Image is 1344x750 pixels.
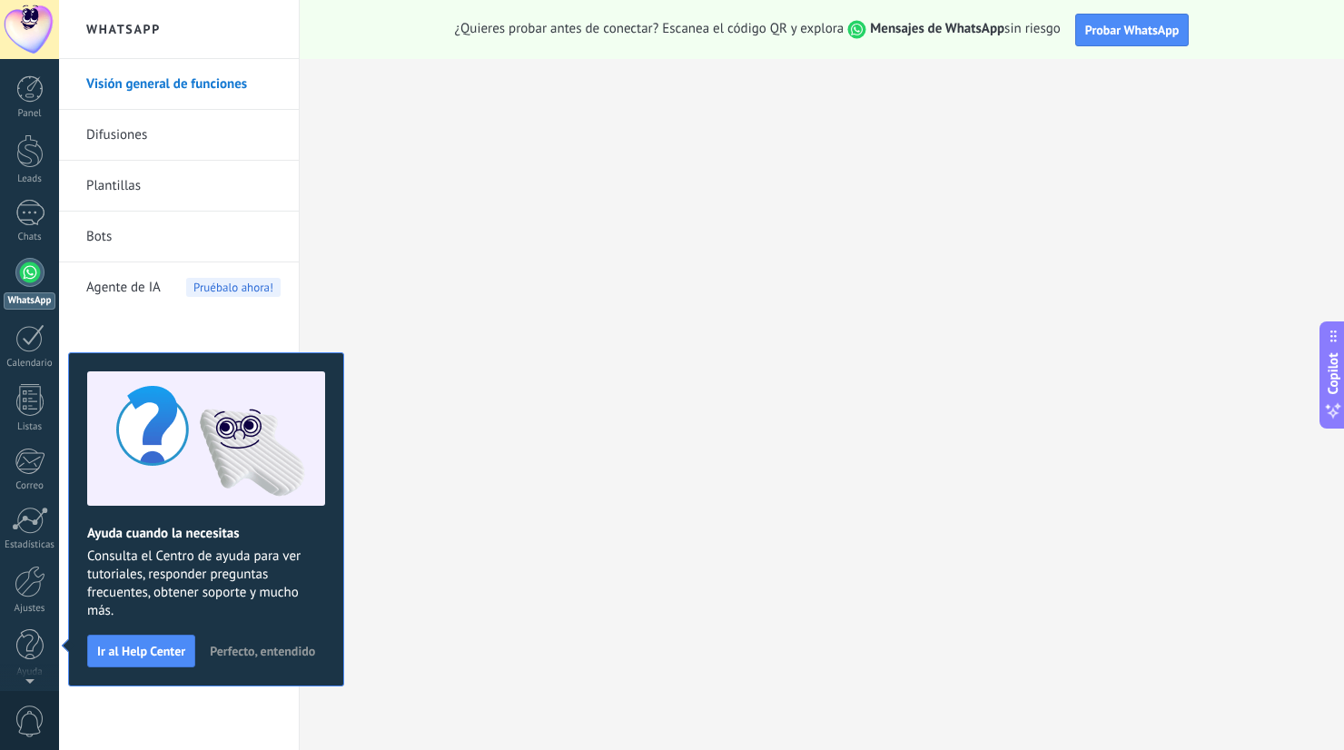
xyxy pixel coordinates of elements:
[86,212,281,262] a: Bots
[4,173,56,185] div: Leads
[4,358,56,370] div: Calendario
[59,110,299,161] li: Difusiones
[870,20,1004,37] strong: Mensajes de WhatsApp
[4,232,56,243] div: Chats
[4,539,56,551] div: Estadísticas
[4,108,56,120] div: Panel
[86,262,161,313] span: Agente de IA
[1324,353,1342,395] span: Copilot
[86,161,281,212] a: Plantillas
[87,635,195,667] button: Ir al Help Center
[4,480,56,492] div: Correo
[4,421,56,433] div: Listas
[202,637,323,665] button: Perfecto, entendido
[87,548,325,620] span: Consulta el Centro de ayuda para ver tutoriales, responder preguntas frecuentes, obtener soporte ...
[210,645,315,657] span: Perfecto, entendido
[4,603,56,615] div: Ajustes
[97,645,185,657] span: Ir al Help Center
[1075,14,1190,46] button: Probar WhatsApp
[59,59,299,110] li: Visión general de funciones
[59,161,299,212] li: Plantillas
[87,525,325,542] h2: Ayuda cuando la necesitas
[59,262,299,312] li: Agente de IA
[186,278,281,297] span: Pruébalo ahora!
[1085,22,1180,38] span: Probar WhatsApp
[455,20,1061,39] span: ¿Quieres probar antes de conectar? Escanea el código QR y explora sin riesgo
[59,212,299,262] li: Bots
[86,110,281,161] a: Difusiones
[86,59,281,110] a: Visión general de funciones
[4,292,55,310] div: WhatsApp
[86,262,281,313] a: Agente de IAPruébalo ahora!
